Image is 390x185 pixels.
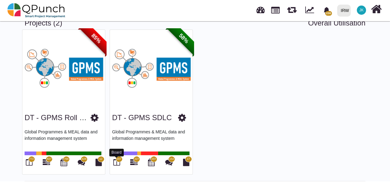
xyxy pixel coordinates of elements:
i: Gantt [130,159,138,166]
span: 428 [82,157,86,161]
span: 772 [29,157,34,161]
h3: Projects (2) [25,19,365,28]
span: 17 [187,157,190,161]
i: Home [371,3,382,15]
div: Board [109,149,124,156]
span: 766 [64,157,68,161]
i: Calendar [148,159,155,166]
span: Releases [287,3,297,13]
a: 227 [130,161,138,166]
span: 154 [169,157,174,161]
span: 12 [99,157,102,161]
span: 230 [325,11,332,16]
i: Board [26,159,33,166]
i: Punch Discussions [165,159,173,166]
i: Gantt [43,159,50,166]
span: JK [359,8,364,12]
p: Global Programmes & MEAL data and information management system [112,129,190,147]
span: Juwairiyah Khurram [357,6,366,15]
i: Document Library [183,159,189,166]
i: Punch Discussions [78,159,85,166]
svg: bell fill [323,7,330,14]
span: Dashboard [256,4,265,13]
a: Overall Utilisation [308,19,365,28]
span: 827 [47,157,52,161]
a: DT - GPMS SDLC [112,113,172,122]
a: DT - GPMS Roll out [25,113,91,122]
a: JK [353,0,370,20]
span: 85% [79,22,113,56]
span: 227 [135,157,139,161]
div: Dynamic Report [302,0,320,21]
a: IRW [334,0,353,21]
span: 58% [167,22,201,56]
span: 207 [117,157,121,161]
div: IRW [341,5,349,16]
span: Projects [271,4,280,14]
div: Notification [321,5,332,16]
i: Document Library [96,159,102,166]
a: 827 [43,161,50,166]
img: qpunch-sp.fa6292f.png [7,1,65,20]
p: Global Programmes & MEAL data and information management system [25,129,103,147]
span: 207 [151,157,156,161]
i: Calendar [60,159,67,166]
a: bell fill230 [320,0,335,20]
